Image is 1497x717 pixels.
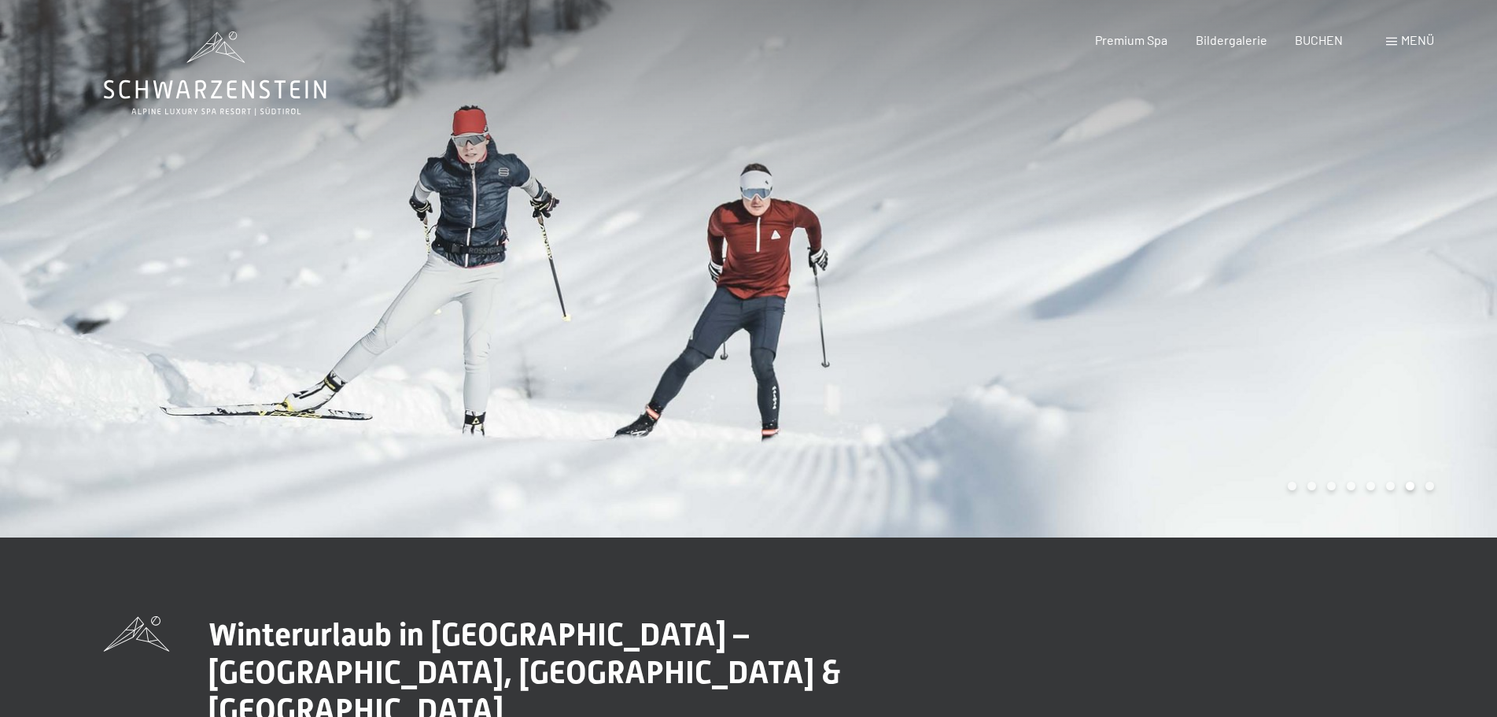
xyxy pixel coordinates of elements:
div: Carousel Page 1 [1288,482,1296,490]
div: Carousel Page 7 (Current Slide) [1406,482,1414,490]
div: Carousel Page 5 [1366,482,1375,490]
div: Carousel Page 2 [1307,482,1316,490]
a: Premium Spa [1095,32,1167,47]
div: Carousel Page 3 [1327,482,1336,490]
a: BUCHEN [1295,32,1343,47]
span: Menü [1401,32,1434,47]
div: Carousel Page 6 [1386,482,1395,490]
div: Carousel Page 8 [1425,482,1434,490]
a: Bildergalerie [1196,32,1267,47]
div: Carousel Pagination [1282,482,1434,490]
div: Carousel Page 4 [1347,482,1355,490]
